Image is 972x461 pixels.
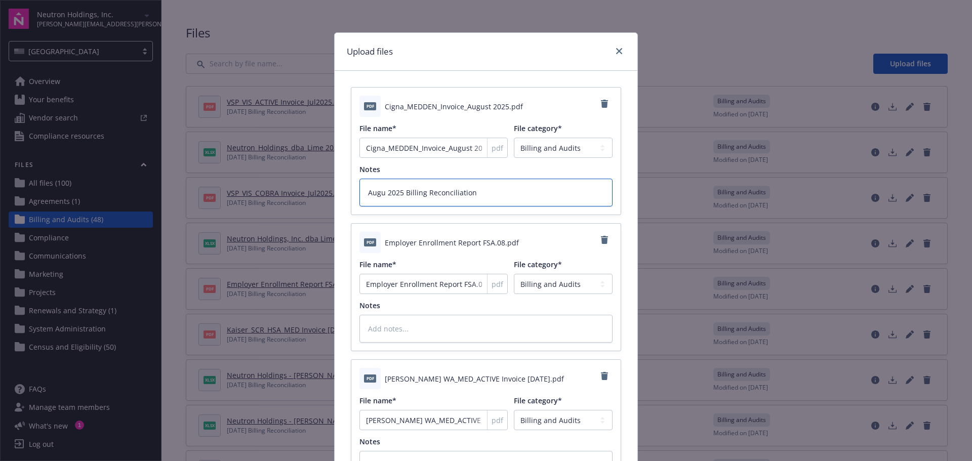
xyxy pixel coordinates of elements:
[596,96,613,112] a: Remove
[385,237,519,248] span: Employer Enrollment Report FSA.08.pdf
[492,415,503,426] span: pdf
[347,45,393,58] h1: Upload files
[359,179,613,206] textarea: Augu 2025 Billing Reconciliation
[359,138,508,158] input: Add file name...
[359,274,508,294] input: Add file name...
[385,373,564,384] span: [PERSON_NAME] WA_MED_ACTIVE Invoice [DATE].pdf
[514,396,562,405] span: File category*
[359,164,380,174] span: Notes
[359,410,508,430] input: Add file name...
[385,101,523,112] span: Cigna_MEDDEN_Invoice_August 2025.pdf
[492,279,503,289] span: pdf
[514,260,562,269] span: File category*
[359,260,396,269] span: File name*
[359,396,396,405] span: File name*
[613,45,625,57] a: close
[359,437,380,446] span: Notes
[596,368,613,384] a: Remove
[596,232,613,248] a: Remove
[359,301,380,310] span: Notes
[514,123,562,133] span: File category*
[492,143,503,153] span: pdf
[359,123,396,133] span: File name*
[364,374,376,382] span: pdf
[364,238,376,246] span: pdf
[364,102,376,110] span: pdf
